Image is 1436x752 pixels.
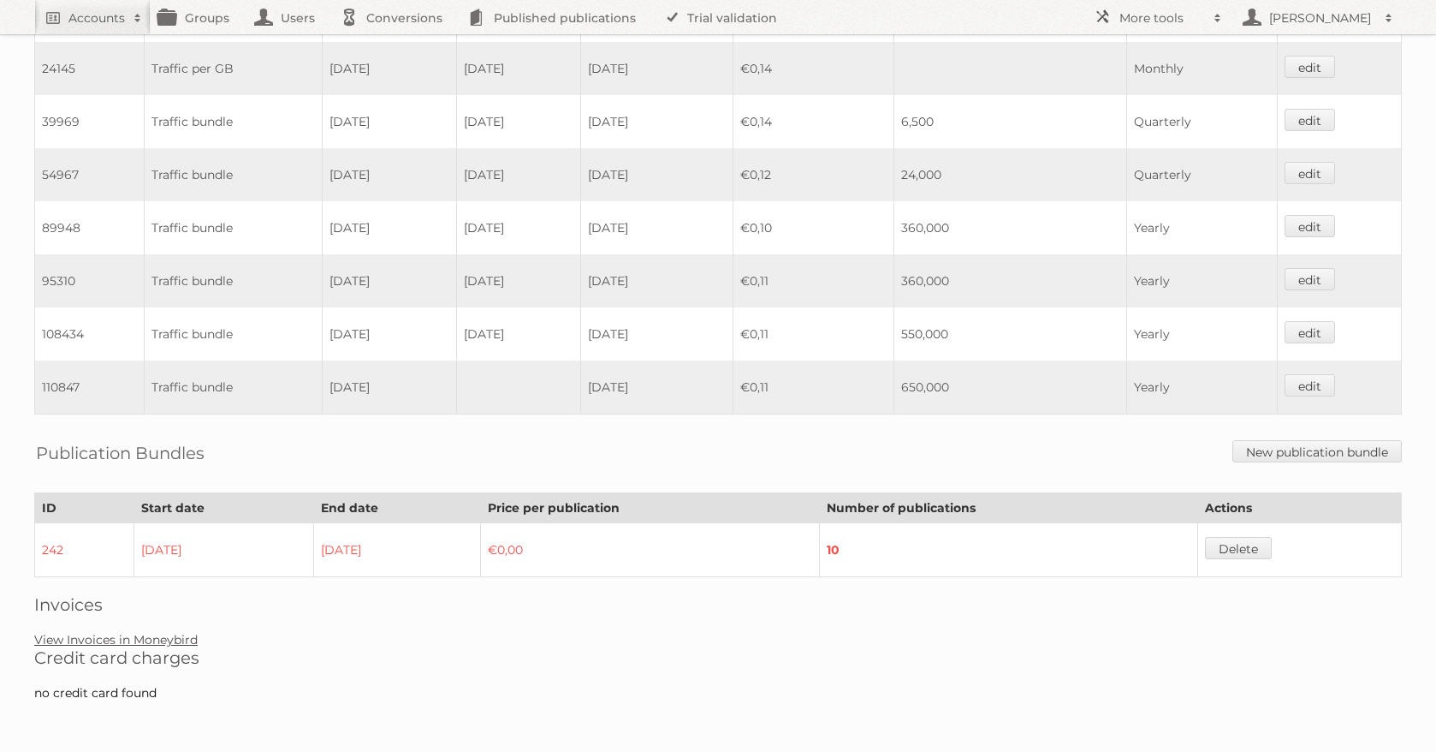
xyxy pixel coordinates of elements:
[581,307,733,361] td: [DATE]
[34,632,198,648] a: View Invoices in Moneybird
[457,254,581,307] td: [DATE]
[1197,493,1401,523] th: Actions
[1232,440,1402,463] a: New publication bundle
[733,95,893,148] td: €0,14
[68,9,125,27] h2: Accounts
[1205,537,1272,559] a: Delete
[480,493,819,523] th: Price per publication
[35,254,145,307] td: 95310
[457,95,581,148] td: [DATE]
[581,201,733,254] td: [DATE]
[893,307,1126,361] td: 550,000
[323,148,457,201] td: [DATE]
[144,148,323,201] td: Traffic bundle
[323,307,457,361] td: [DATE]
[323,254,457,307] td: [DATE]
[827,542,840,558] strong: 10
[144,95,323,148] td: Traffic bundle
[323,42,457,95] td: [DATE]
[35,148,145,201] td: 54967
[1285,374,1335,397] a: edit
[1127,42,1278,95] td: Monthly
[1127,95,1278,148] td: Quarterly
[34,594,1402,615] h2: Invoices
[1119,9,1205,27] h2: More tools
[323,201,457,254] td: [DATE]
[1285,215,1335,237] a: edit
[314,523,480,577] td: [DATE]
[457,307,581,361] td: [DATE]
[733,201,893,254] td: €0,10
[1285,109,1335,131] a: edit
[134,523,314,577] td: [DATE]
[1127,361,1278,415] td: Yearly
[35,493,134,523] th: ID
[893,361,1126,415] td: 650,000
[144,42,323,95] td: Traffic per GB
[36,440,205,466] h2: Publication Bundles
[1127,307,1278,361] td: Yearly
[134,493,314,523] th: Start date
[581,95,733,148] td: [DATE]
[1285,162,1335,184] a: edit
[457,148,581,201] td: [DATE]
[893,95,1126,148] td: 6,500
[581,148,733,201] td: [DATE]
[893,201,1126,254] td: 360,000
[35,95,145,148] td: 39969
[733,148,893,201] td: €0,12
[733,361,893,415] td: €0,11
[1285,56,1335,78] a: edit
[893,148,1126,201] td: 24,000
[34,648,1402,668] h2: Credit card charges
[35,361,145,415] td: 110847
[314,493,480,523] th: End date
[144,201,323,254] td: Traffic bundle
[1265,9,1376,27] h2: [PERSON_NAME]
[733,42,893,95] td: €0,14
[144,361,323,415] td: Traffic bundle
[144,307,323,361] td: Traffic bundle
[323,361,457,415] td: [DATE]
[35,523,134,577] td: 242
[1127,148,1278,201] td: Quarterly
[733,254,893,307] td: €0,11
[581,254,733,307] td: [DATE]
[323,95,457,148] td: [DATE]
[581,42,733,95] td: [DATE]
[457,42,581,95] td: [DATE]
[1285,321,1335,343] a: edit
[1127,254,1278,307] td: Yearly
[144,254,323,307] td: Traffic bundle
[819,493,1197,523] th: Number of publications
[480,523,819,577] td: €0,00
[35,201,145,254] td: 89948
[581,361,733,415] td: [DATE]
[1285,268,1335,290] a: edit
[733,307,893,361] td: €0,11
[1127,201,1278,254] td: Yearly
[457,201,581,254] td: [DATE]
[35,42,145,95] td: 24145
[893,254,1126,307] td: 360,000
[35,307,145,361] td: 108434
